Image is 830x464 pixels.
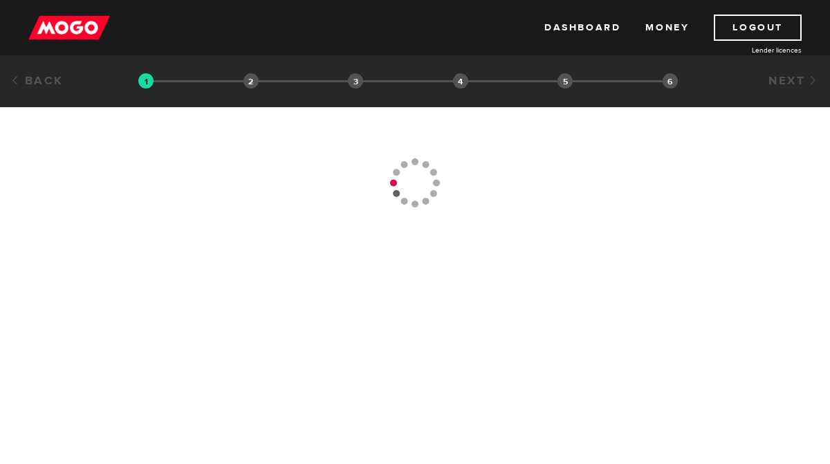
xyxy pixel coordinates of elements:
a: Lender licences [698,45,802,55]
img: transparent-188c492fd9eaac0f573672f40bb141c2.gif [138,73,154,89]
img: loading-colorWheel_medium.gif [389,105,441,261]
a: Logout [714,15,802,41]
a: Money [645,15,689,41]
img: mogo_logo-11ee424be714fa7cbb0f0f49df9e16ec.png [28,15,110,41]
a: Dashboard [544,15,620,41]
a: Next [768,73,820,89]
a: Back [10,73,64,89]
